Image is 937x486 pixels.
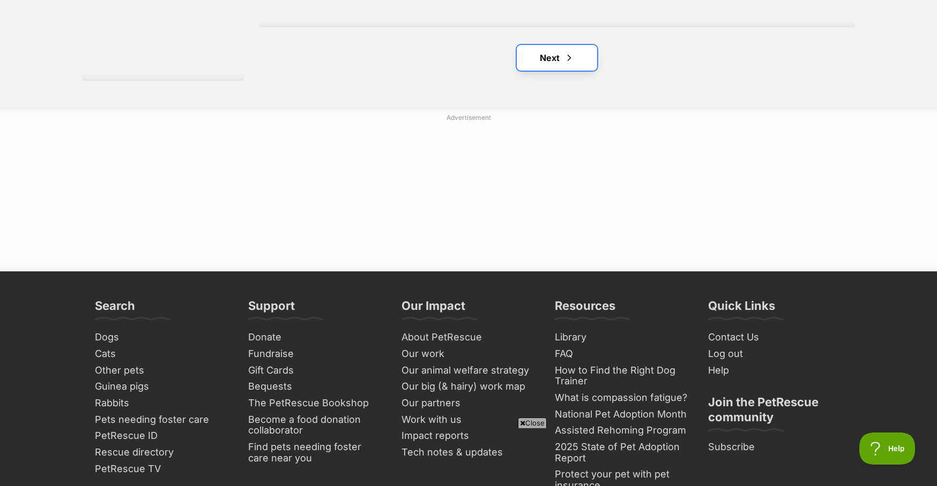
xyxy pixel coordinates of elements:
h3: Join the PetRescue community [708,394,842,431]
h3: Search [95,298,135,320]
a: Subscribe [704,439,846,455]
a: Our big (& hairy) work map [397,378,540,395]
a: National Pet Adoption Month [551,406,693,423]
a: Our animal welfare strategy [397,362,540,379]
a: Rescue directory [91,444,233,461]
h3: Resources [555,298,615,320]
a: Library [551,329,693,346]
iframe: Advertisement [209,127,728,261]
a: Find pets needing foster care near you [244,439,386,466]
a: Rabbits [91,395,233,412]
h3: Quick Links [708,298,775,320]
a: Donate [244,329,386,346]
a: Help [704,362,846,379]
a: Gift Cards [244,362,386,379]
iframe: Help Scout Beacon - Open [859,432,916,465]
a: Log out [704,346,846,362]
a: Become a food donation collaborator [244,412,386,439]
a: Cats [91,346,233,362]
h3: Support [248,298,295,320]
a: What is compassion fatigue? [551,390,693,406]
iframe: Advertisement [273,432,664,481]
a: The PetRescue Bookshop [244,395,386,412]
a: Dogs [91,329,233,346]
a: Contact Us [704,329,846,346]
h3: Our Impact [401,298,465,320]
a: Other pets [91,362,233,379]
a: Our partners [397,395,540,412]
a: Pets needing foster care [91,412,233,428]
a: Our work [397,346,540,362]
a: FAQ [551,346,693,362]
a: How to Find the Right Dog Trainer [551,362,693,390]
a: PetRescue ID [91,428,233,444]
a: About PetRescue [397,329,540,346]
a: Guinea pigs [91,378,233,395]
a: PetRescue TV [91,461,233,477]
a: Fundraise [244,346,386,362]
a: Work with us [397,412,540,428]
nav: Pagination [259,45,854,71]
span: Close [518,417,547,428]
a: Bequests [244,378,386,395]
a: Next page [517,45,597,71]
a: Assisted Rehoming Program [551,422,693,439]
